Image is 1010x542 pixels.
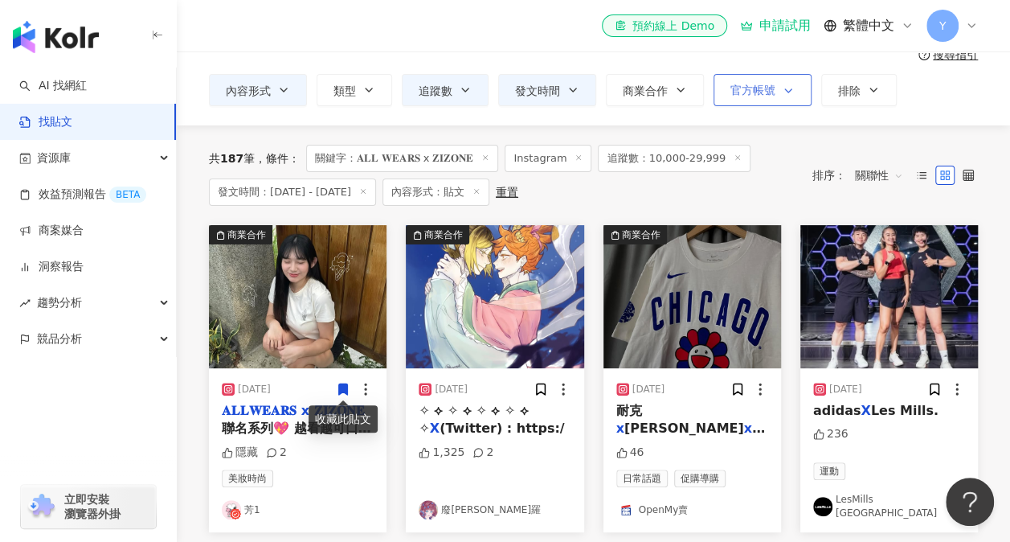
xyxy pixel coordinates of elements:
span: 類型 [333,84,356,97]
div: 重置 [496,186,518,199]
img: KOL Avatar [222,500,241,519]
div: [DATE] [435,383,468,396]
button: 追蹤數 [402,74,489,106]
span: 追蹤數 [419,84,452,97]
div: 搜尋指引 [933,48,978,61]
div: [DATE] [238,383,271,396]
button: 商業合作 [209,225,386,368]
mark: 𝐀𝐋𝐋𝐖𝐄𝐀𝐑𝐒 [222,403,296,418]
a: 洞察報告 [19,259,84,275]
span: adidas [813,403,861,418]
a: KOL Avatar廢[PERSON_NAME]羅 [419,500,570,519]
img: KOL Avatar [419,500,438,519]
span: 繁體中文 [843,17,894,35]
span: 內容形式：貼文 [382,179,489,206]
div: 收藏此貼文 [309,405,378,433]
mark: x [744,421,765,436]
span: 耐克 [616,403,642,418]
img: KOL Avatar [813,497,832,516]
a: 效益預測報告BETA [19,187,146,203]
button: 商業合作 [406,225,583,368]
span: Y [939,17,947,35]
span: 趨勢分析 [37,285,82,321]
a: 預約線上 Demo [602,14,727,37]
div: 2 [472,445,493,461]
span: (Twitter) : https:/ [440,421,565,436]
iframe: Help Scout Beacon - Open [946,478,994,526]
div: 商業合作 [424,227,463,243]
span: 187 [220,152,243,165]
span: 立即安裝 瀏覽器外掛 [64,492,121,521]
mark: x [616,421,624,436]
img: post-image [209,225,386,368]
span: 商業合作 [623,84,668,97]
a: KOL AvatarLesMills [GEOGRAPHIC_DATA] [813,493,965,520]
div: 236 [813,426,848,442]
img: post-image [800,225,978,368]
div: [DATE] [632,383,665,396]
span: [PERSON_NAME] [624,421,744,436]
div: 商業合作 [622,227,660,243]
span: 官方帳號 [730,84,775,96]
span: 美妝時尚 [222,470,273,487]
span: 發文時間：[DATE] - [DATE] [209,179,376,206]
div: 2 [266,445,287,461]
div: 隱藏 [222,445,258,461]
a: searchAI 找網紅 [19,78,87,94]
img: post-image [406,225,583,368]
mark: X [861,403,870,418]
button: 排除 [821,74,897,106]
span: Les Mills. [871,403,938,418]
span: 發文時間 [515,84,560,97]
span: 促購導購 [674,470,726,487]
img: chrome extension [26,494,57,519]
span: Instagram [505,145,591,172]
a: chrome extension立即安裝 瀏覽器外掛 [21,485,156,528]
img: KOL Avatar [616,500,636,519]
mark: x [301,403,309,418]
span: 關鍵字：𝐀𝐋𝐋 𝐖𝐄𝐀𝐑𝐒 x 𝐙𝐈𝐙𝐎𝐍𝐄 [306,145,498,172]
a: KOL AvatarOpenMy賣 [616,500,768,519]
div: 1,325 [419,445,464,461]
span: 追蹤數：10,000-29,999 [598,145,750,172]
button: 商業合作 [603,225,781,368]
div: [DATE] [829,383,862,396]
button: 內容形式 [209,74,307,106]
div: 共 筆 [209,152,255,165]
span: 排除 [838,84,861,97]
mark: 𝐙𝐈𝐙𝐎𝐍𝐄 [313,403,364,418]
span: ✧ ⟡ ✧ ⟡ ✧ ⟡ ✧ ⟡ ✧ [419,403,529,436]
span: 關聯性 [855,162,903,188]
span: 運動 [813,462,845,480]
mark: X [430,421,440,436]
button: 商業合作 [606,74,704,106]
img: post-image [603,225,781,368]
div: 排序： [812,162,912,188]
span: 競品分析 [37,321,82,357]
button: 發文時間 [498,74,596,106]
img: logo [13,21,99,53]
div: 46 [616,445,644,461]
span: 資源庫 [37,140,71,176]
a: KOL Avatar芳1 [222,500,374,519]
span: question-circle [918,49,930,60]
button: 類型 [317,74,392,106]
button: 官方帳號 [714,74,812,106]
span: 條件 ： [255,152,300,165]
a: 商案媒合 [19,223,84,239]
a: 找貼文 [19,114,72,130]
div: 商業合作 [227,227,266,243]
span: 內容形式 [226,84,271,97]
span: 日常話題 [616,470,668,487]
span: rise [19,298,31,309]
a: 申請試用 [740,18,811,34]
div: 預約線上 Demo [615,18,714,34]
